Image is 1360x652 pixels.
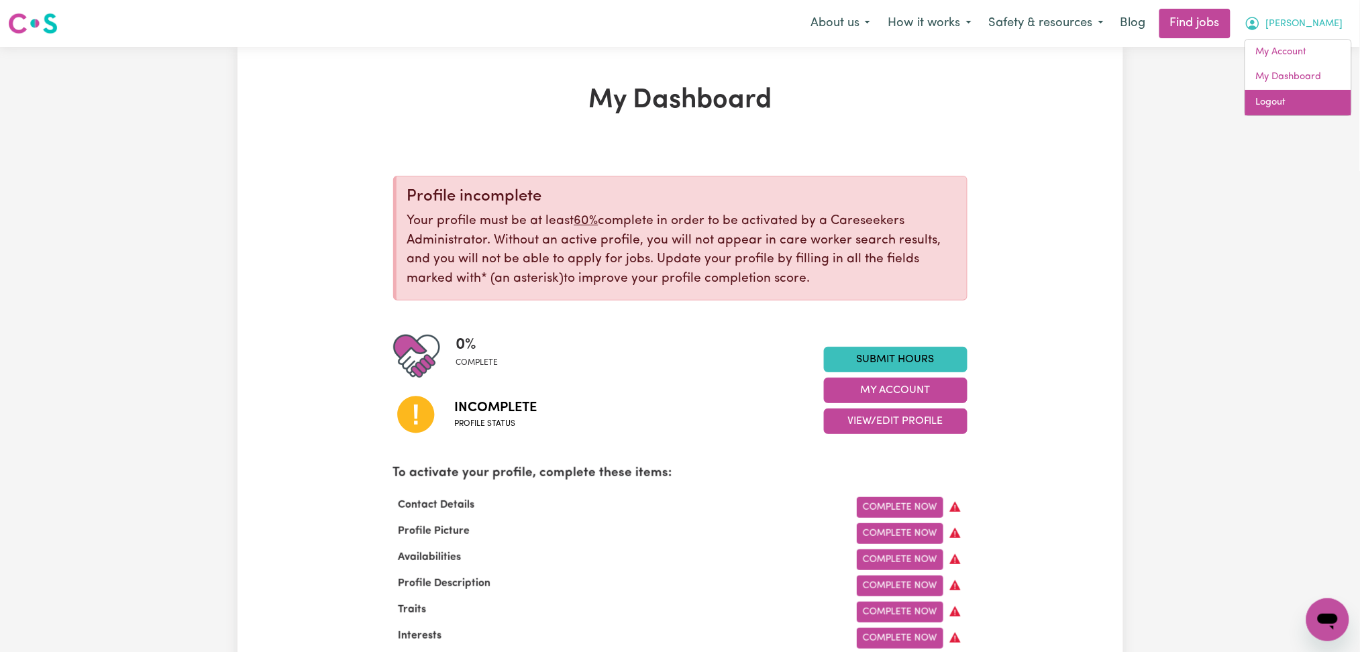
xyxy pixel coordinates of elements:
[824,409,967,434] button: View/Edit Profile
[857,549,943,570] a: Complete Now
[455,418,537,430] span: Profile status
[1245,90,1351,115] a: Logout
[857,523,943,544] a: Complete Now
[857,576,943,596] a: Complete Now
[1236,9,1352,38] button: My Account
[393,578,496,589] span: Profile Description
[857,602,943,622] a: Complete Now
[857,628,943,649] a: Complete Now
[393,604,432,615] span: Traits
[393,85,967,117] h1: My Dashboard
[393,500,480,510] span: Contact Details
[8,11,58,36] img: Careseekers logo
[456,333,499,357] span: 0 %
[574,215,598,227] u: 60%
[482,272,564,285] span: an asterisk
[1245,40,1351,65] a: My Account
[1245,64,1351,90] a: My Dashboard
[456,333,509,380] div: Profile completeness: 0%
[8,8,58,39] a: Careseekers logo
[1306,598,1349,641] iframe: Button to launch messaging window
[879,9,980,38] button: How it works
[393,631,448,641] span: Interests
[456,357,499,369] span: complete
[1266,17,1343,32] span: [PERSON_NAME]
[1159,9,1231,38] a: Find jobs
[980,9,1112,38] button: Safety & resources
[455,398,537,418] span: Incomplete
[407,212,956,289] p: Your profile must be at least complete in order to be activated by a Careseekers Administrator. W...
[1245,39,1352,116] div: My Account
[802,9,879,38] button: About us
[393,526,476,537] span: Profile Picture
[824,378,967,403] button: My Account
[1112,9,1154,38] a: Blog
[857,497,943,518] a: Complete Now
[407,187,956,207] div: Profile incomplete
[393,552,467,563] span: Availabilities
[393,464,967,484] p: To activate your profile, complete these items:
[824,347,967,372] a: Submit Hours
